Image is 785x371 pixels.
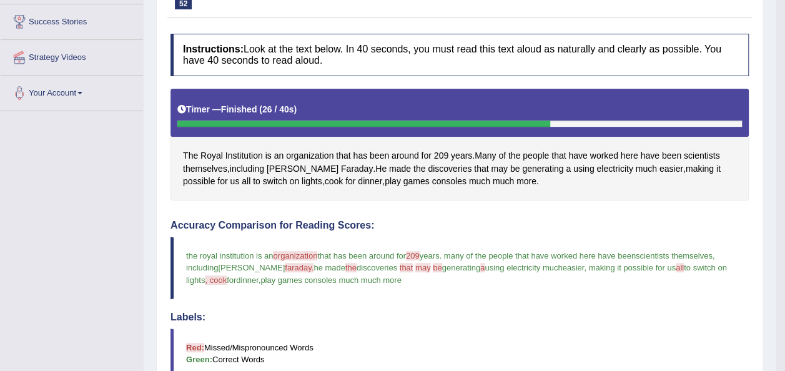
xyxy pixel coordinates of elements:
span: Click to see word definition [686,162,714,176]
span: Click to see word definition [573,162,594,176]
span: Click to see word definition [508,149,520,162]
span: Click to see word definition [289,175,299,188]
h4: Accuracy Comparison for Reading Scores: [170,220,749,231]
span: Click to see word definition [474,162,488,176]
b: ) [294,104,297,114]
span: that [400,263,413,272]
span: Click to see word definition [684,149,720,162]
span: Click to see word definition [475,149,496,162]
span: Click to see word definition [183,175,215,188]
b: Instructions: [183,44,244,54]
span: generating [442,263,480,272]
span: easier [563,263,585,272]
span: Click to see word definition [510,162,520,176]
span: Click to see word definition [336,149,350,162]
span: Click to see word definition [225,149,263,162]
span: Click to see word definition [498,149,506,162]
span: he made [314,263,345,272]
span: , [584,263,586,272]
span: Click to see word definition [353,149,367,162]
span: all [676,263,684,272]
span: Click to see word definition [523,149,549,162]
h4: Labels: [170,312,749,323]
b: ( [259,104,262,114]
span: that has been around for [317,251,406,260]
span: the [345,263,357,272]
b: Red: [186,343,204,352]
b: Finished [221,104,257,114]
h4: Look at the text below. In 40 seconds, you must read this text aloud as naturally and clearly as ... [170,34,749,76]
span: Click to see word definition [375,162,387,176]
a: Strategy Videos [1,40,143,71]
span: Click to see word definition [469,175,490,188]
span: Click to see word definition [183,149,198,162]
span: play games consoles much much more [260,275,401,285]
span: Click to see word definition [516,175,536,188]
span: Click to see word definition [265,149,272,162]
span: Click to see word definition [253,175,260,188]
span: faraday. [285,263,314,272]
span: Click to see word definition [392,149,419,162]
span: organization [273,251,317,260]
a: Your Account [1,76,143,107]
span: Click to see word definition [568,149,587,162]
span: dinner [236,275,258,285]
span: Click to see word definition [385,175,401,188]
span: Click to see word definition [659,162,683,176]
span: Click to see word definition [274,149,284,162]
span: discoveries [357,263,397,272]
b: 26 / 40s [262,104,294,114]
span: Click to see word definition [230,162,264,176]
span: Click to see word definition [358,175,382,188]
span: Click to see word definition [403,175,430,188]
h5: Timer — [177,105,297,114]
span: Click to see word definition [551,149,566,162]
span: Click to see word definition [636,162,657,176]
span: Click to see word definition [662,149,681,162]
span: Click to see word definition [345,175,355,188]
span: Click to see word definition [200,149,223,162]
span: Click to see word definition [421,149,431,162]
span: Click to see word definition [434,149,448,162]
b: Green: [186,355,212,364]
span: Click to see word definition [341,162,373,176]
span: be [433,263,442,272]
span: Click to see word definition [716,162,721,176]
div: . , . , , , . [170,89,749,200]
span: Click to see word definition [325,175,343,188]
span: Click to see word definition [641,149,659,162]
span: [PERSON_NAME] [218,263,285,272]
span: Click to see word definition [286,149,333,162]
span: Click to see word definition [242,175,250,188]
span: Click to see word definition [432,175,467,188]
span: Click to see word definition [389,162,411,176]
span: , [259,275,261,285]
a: Success Stories [1,4,143,36]
span: Click to see word definition [621,149,638,162]
span: Click to see word definition [183,162,227,176]
span: may [415,263,431,272]
span: Click to see word definition [370,149,389,162]
span: Click to see word definition [263,175,287,188]
span: Click to see word definition [566,162,571,176]
span: Click to see word definition [596,162,633,176]
span: Click to see word definition [230,175,240,188]
span: the royal institution is an [186,251,273,260]
span: for [227,275,236,285]
span: to switch on lights [186,263,729,284]
span: Click to see word definition [451,149,472,162]
span: using electricity much [485,263,562,272]
span: , cook [205,275,227,285]
span: a [480,263,485,272]
span: 209 [406,251,420,260]
span: Click to see word definition [428,162,471,176]
span: Click to see word definition [217,175,227,188]
span: Click to see word definition [491,162,507,176]
span: years. many of the people that have worked here have been [420,251,636,260]
span: making it possible for us [588,263,675,272]
span: Click to see word definition [302,175,322,188]
span: Click to see word definition [413,162,425,176]
span: Click to see word definition [522,162,563,176]
span: Click to see word definition [590,149,618,162]
span: Click to see word definition [267,162,338,176]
